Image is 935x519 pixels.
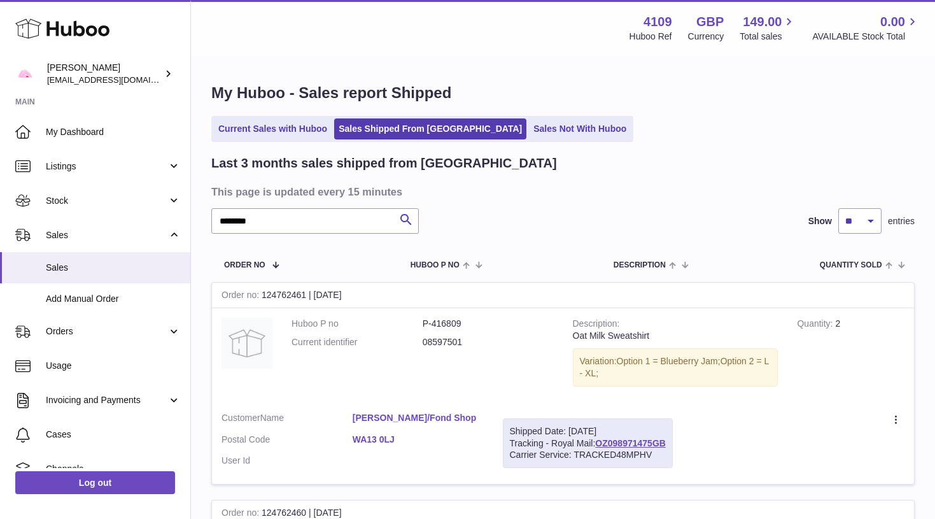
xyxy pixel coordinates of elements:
[224,261,265,269] span: Order No
[46,229,167,241] span: Sales
[743,13,782,31] span: 149.00
[221,455,353,467] dt: User Id
[214,118,332,139] a: Current Sales with Huboo
[353,412,484,424] a: [PERSON_NAME]/Fond Shop
[740,31,796,43] span: Total sales
[510,425,666,437] div: Shipped Date: [DATE]
[696,13,724,31] strong: GBP
[503,418,673,469] div: Tracking - Royal Mail:
[740,13,796,43] a: 149.00 Total sales
[797,318,835,332] strong: Quantity
[46,429,181,441] span: Cases
[573,330,778,342] div: Oat Milk Sweatshirt
[888,215,915,227] span: entries
[211,83,915,103] h1: My Huboo - Sales report Shipped
[334,118,526,139] a: Sales Shipped From [GEOGRAPHIC_DATA]
[643,13,672,31] strong: 4109
[812,13,920,43] a: 0.00 AVAILABLE Stock Total
[629,31,672,43] div: Huboo Ref
[880,13,905,31] span: 0.00
[46,394,167,406] span: Invoicing and Payments
[573,348,778,387] div: Variation:
[292,318,423,330] dt: Huboo P no
[411,261,460,269] span: Huboo P no
[211,185,911,199] h3: This page is updated every 15 minutes
[221,413,260,423] span: Customer
[212,283,914,308] div: 124762461 | [DATE]
[15,64,34,83] img: hello@limpetstore.com
[221,318,272,369] img: no-photo.jpg
[46,293,181,305] span: Add Manual Order
[46,262,181,274] span: Sales
[808,215,832,227] label: Show
[595,438,666,448] a: OZ098971475GB
[46,360,181,372] span: Usage
[221,290,262,303] strong: Order no
[573,318,620,332] strong: Description
[614,261,666,269] span: Description
[688,31,724,43] div: Currency
[423,336,554,348] dd: 08597501
[353,434,484,446] a: WA13 0LJ
[529,118,631,139] a: Sales Not With Huboo
[820,261,882,269] span: Quantity Sold
[47,75,187,85] span: [EMAIL_ADDRESS][DOMAIN_NAME]
[46,463,181,475] span: Channels
[580,356,769,378] span: Option 2 = L - XL;
[15,471,175,494] a: Log out
[292,336,423,348] dt: Current identifier
[423,318,554,330] dd: P-416809
[47,62,162,86] div: [PERSON_NAME]
[617,356,721,366] span: Option 1 = Blueberry Jam;
[221,434,353,449] dt: Postal Code
[510,449,666,461] div: Carrier Service: TRACKED48MPHV
[812,31,920,43] span: AVAILABLE Stock Total
[46,195,167,207] span: Stock
[211,155,557,172] h2: Last 3 months sales shipped from [GEOGRAPHIC_DATA]
[221,412,353,427] dt: Name
[46,126,181,138] span: My Dashboard
[46,160,167,173] span: Listings
[787,308,914,402] td: 2
[46,325,167,338] span: Orders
